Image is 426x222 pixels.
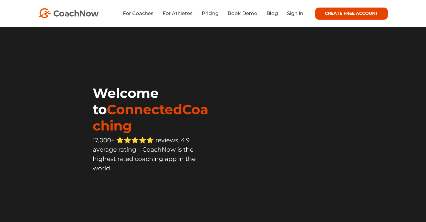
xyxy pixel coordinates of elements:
[287,11,303,16] a: Sign In
[266,11,278,16] a: Blog
[228,11,257,16] a: Book Demo
[93,137,196,172] span: 17,000+ ⭐️⭐️⭐️⭐️⭐️ reviews, 4.9 average rating – CoachNow is the highest rated coaching app in th...
[93,101,208,134] span: ConnectedCoaching
[123,11,154,16] a: For Coaches
[202,11,219,16] a: Pricing
[93,186,213,204] iframe: Embedded CTA
[163,11,193,16] a: For Athletes
[315,8,388,20] a: CREATE FREE ACCOUNT
[93,85,213,134] h1: Welcome to
[39,8,99,18] img: CoachNow Logo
